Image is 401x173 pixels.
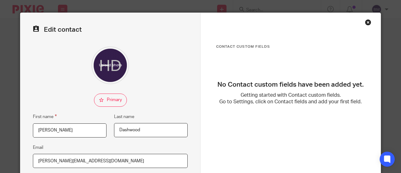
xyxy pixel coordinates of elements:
div: Close this dialog window [365,19,371,25]
label: Email [33,144,43,151]
label: First name [33,113,57,120]
p: Getting started with Contact custom fields. Go to Settings, click on Contact fields and add your ... [216,92,365,105]
h2: Edit contact [33,25,188,34]
h3: No Contact custom fields have been added yet. [216,81,365,89]
label: Last name [114,114,134,120]
h3: Contact Custom fields [216,44,365,49]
